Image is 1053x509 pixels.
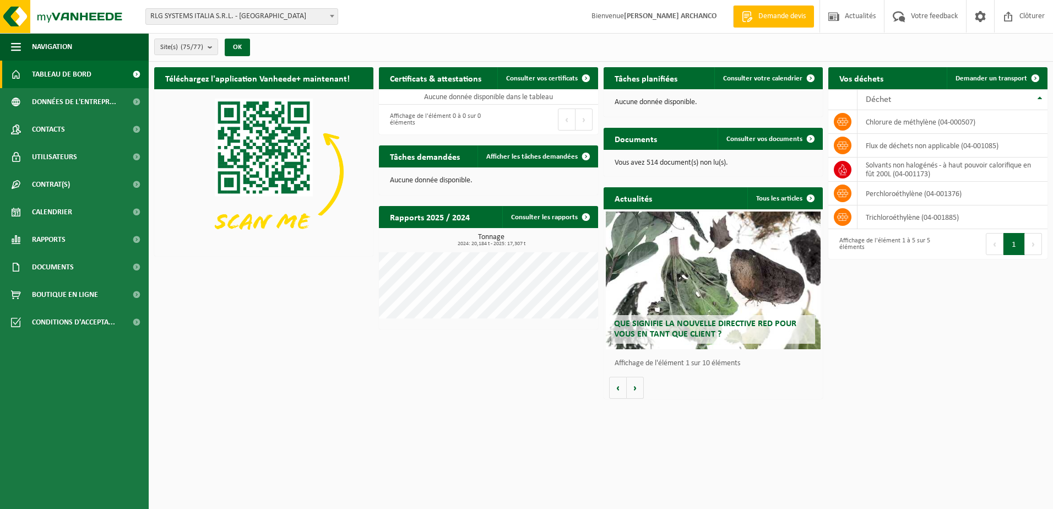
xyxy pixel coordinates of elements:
[32,33,72,61] span: Navigation
[756,11,808,22] span: Demande devis
[857,110,1047,134] td: chlorure de méthylène (04-000507)
[154,39,218,55] button: Site(s)(75/77)
[497,67,597,89] a: Consulter vos certificats
[604,67,688,89] h2: Tâches planifiées
[609,377,627,399] button: Vorige
[379,145,471,167] h2: Tâches demandées
[615,360,817,367] p: Affichage de l'élément 1 sur 10 éléments
[747,187,822,209] a: Tous les articles
[723,75,802,82] span: Consulter votre calendrier
[866,95,891,104] span: Déchet
[857,158,1047,182] td: solvants non halogénés - à haut pouvoir calorifique en fût 200L (04-001173)
[604,128,668,149] h2: Documents
[506,75,578,82] span: Consulter vos certificats
[606,212,821,349] a: Que signifie la nouvelle directive RED pour vous en tant que client ?
[384,241,598,247] span: 2024: 20,184 t - 2025: 17,307 t
[486,153,578,160] span: Afficher les tâches demandées
[181,44,203,51] count: (75/77)
[576,109,593,131] button: Next
[32,253,74,281] span: Documents
[714,67,822,89] a: Consulter votre calendrier
[32,143,77,171] span: Utilisateurs
[947,67,1046,89] a: Demander un transport
[145,8,338,25] span: RLG SYSTEMS ITALIA S.R.L. - TORINO
[160,39,203,56] span: Site(s)
[986,233,1003,255] button: Previous
[32,281,98,308] span: Boutique en ligne
[857,182,1047,205] td: Perchloroéthylène (04-001376)
[390,177,587,185] p: Aucune donnée disponible.
[502,206,597,228] a: Consulter les rapports
[627,377,644,399] button: Volgende
[604,187,663,209] h2: Actualités
[379,89,598,105] td: Aucune donnée disponible dans le tableau
[477,145,597,167] a: Afficher les tâches demandées
[956,75,1027,82] span: Demander un transport
[614,320,796,339] span: Que signifie la nouvelle directive RED pour vous en tant que client ?
[834,232,932,256] div: Affichage de l'élément 1 à 5 sur 5 éléments
[32,198,72,226] span: Calendrier
[32,88,116,116] span: Données de l'entrepr...
[32,308,115,336] span: Conditions d'accepta...
[146,9,338,24] span: RLG SYSTEMS ITALIA S.R.L. - TORINO
[379,206,481,228] h2: Rapports 2025 / 2024
[379,67,492,89] h2: Certificats & attestations
[718,128,822,150] a: Consulter vos documents
[32,61,91,88] span: Tableau de bord
[726,136,802,143] span: Consulter vos documents
[1025,233,1042,255] button: Next
[624,12,717,20] strong: [PERSON_NAME] ARCHANCO
[615,159,812,167] p: Vous avez 514 document(s) non lu(s).
[828,67,894,89] h2: Vos déchets
[154,67,361,89] h2: Téléchargez l'application Vanheede+ maintenant!
[1003,233,1025,255] button: 1
[615,99,812,106] p: Aucune donnée disponible.
[857,205,1047,229] td: Trichloroéthylène (04-001885)
[558,109,576,131] button: Previous
[733,6,814,28] a: Demande devis
[384,107,483,132] div: Affichage de l'élément 0 à 0 sur 0 éléments
[32,171,70,198] span: Contrat(s)
[225,39,250,56] button: OK
[384,234,598,247] h3: Tonnage
[857,134,1047,158] td: flux de déchets non applicable (04-001085)
[32,226,66,253] span: Rapports
[32,116,65,143] span: Contacts
[154,89,373,254] img: Download de VHEPlus App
